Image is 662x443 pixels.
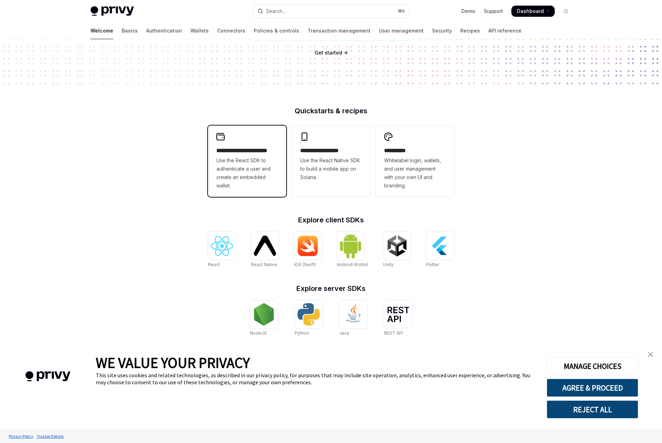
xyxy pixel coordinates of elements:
[294,262,316,267] span: iOS (Swift)
[251,262,277,267] span: React Native
[253,5,409,17] button: Open search
[253,303,275,326] img: NodeJS
[337,232,368,268] a: Android (Kotlin)Android (Kotlin)
[250,300,278,337] a: NodeJSNodeJS
[254,22,299,39] a: Policies & controls
[208,262,220,267] span: React
[488,22,521,39] a: API reference
[297,235,319,256] img: iOS (Swift)
[511,6,555,17] a: Dashboard
[426,232,454,268] a: FlutterFlutter
[7,430,35,442] a: Privacy Policy
[426,262,439,267] span: Flutter
[211,236,233,256] img: React
[547,357,638,375] button: MANAGE CHOICES
[383,232,411,268] a: UnityUnity
[295,300,323,337] a: PythonPython
[460,22,480,39] a: Recipes
[342,303,365,326] img: Java
[250,330,267,336] span: NodeJS
[315,50,342,56] span: Get started
[517,8,544,15] span: Dashboard
[208,107,454,114] h2: Quickstarts & recipes
[308,22,370,39] a: Transaction management
[384,330,403,336] span: REST API
[96,372,536,386] div: This site uses cookies and related technologies, as described in our privacy policy, for purposes...
[251,232,279,268] a: React NativeReact Native
[339,300,367,337] a: JavaJava
[387,307,409,322] img: REST API
[294,232,322,268] a: iOS (Swift)iOS (Swift)
[429,235,451,257] img: Flutter
[484,8,503,15] a: Support
[300,156,362,181] span: Use the React Native SDK to build a mobile app on Solana.
[384,300,412,337] a: REST APIREST API
[643,348,657,362] a: close banner
[376,126,454,197] a: **** *****Whitelabel login, wallets, and user management with your own UI and branding.
[190,22,209,39] a: Wallets
[384,156,446,190] span: Whitelabel login, wallets, and user management with your own UI and branding.
[35,430,65,442] a: Tracker Details
[96,353,250,372] span: WE VALUE YOUR PRIVACY
[432,22,452,39] a: Security
[315,49,342,56] a: Get started
[461,8,475,15] a: Demo
[560,6,571,17] button: Toggle dark mode
[91,6,134,16] img: light logo
[10,361,85,392] img: company logo
[295,330,309,336] span: Python
[547,400,638,419] button: REJECT ALL
[547,379,638,397] button: AGREE & PROCEED
[146,22,182,39] a: Authentication
[91,22,113,39] a: Welcome
[254,236,276,256] img: React Native
[386,235,408,257] img: Unity
[217,22,245,39] a: Connectors
[208,285,454,292] h2: Explore server SDKs
[216,156,278,190] span: Use the React SDK to authenticate a user and create an embedded wallet.
[297,303,320,326] img: Python
[122,22,138,39] a: Basics
[292,126,370,197] a: **** **** **** ***Use the React Native SDK to build a mobile app on Solana.
[648,352,653,357] img: close banner
[266,7,286,15] div: Search...
[208,232,236,268] a: ReactReact
[383,262,394,267] span: Unity
[208,216,454,223] h2: Explore client SDKs
[339,330,349,336] span: Java
[398,8,405,14] span: ⌘ K
[337,262,368,267] span: Android (Kotlin)
[339,233,362,259] img: Android (Kotlin)
[379,22,424,39] a: User management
